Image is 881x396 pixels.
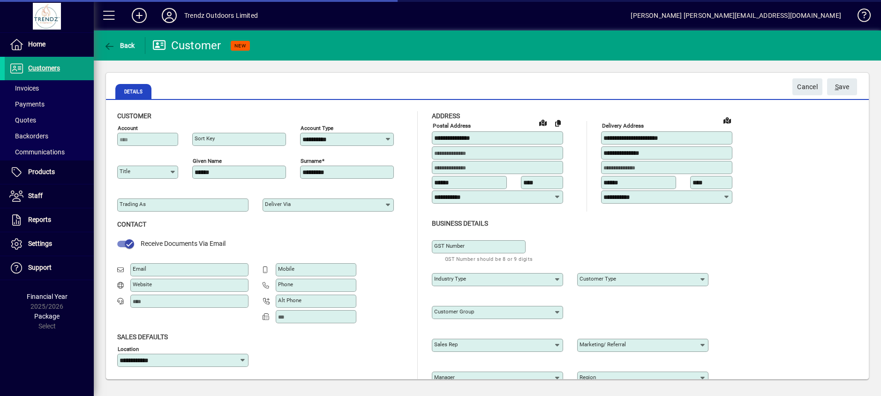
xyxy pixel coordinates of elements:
a: View on map [720,113,735,128]
span: NEW [234,43,246,49]
span: Receive Documents Via Email [141,240,226,247]
span: Quotes [9,116,36,124]
button: Copy to Delivery address [550,115,565,130]
span: Details [115,84,151,99]
span: Sales defaults [117,333,168,341]
mat-label: Deliver via [265,201,291,207]
mat-label: Mobile [278,266,294,272]
mat-label: Alt Phone [278,297,301,304]
mat-label: Surname [301,158,322,164]
span: ave [835,79,850,95]
span: Products [28,168,55,175]
span: S [835,83,839,91]
mat-label: Account Type [301,125,333,131]
mat-label: Phone [278,281,293,288]
mat-label: Location [118,345,139,352]
a: Knowledge Base [851,2,869,32]
mat-label: Industry type [434,275,466,282]
span: Payments [9,100,45,108]
mat-hint: GST Number should be 8 or 9 digits [445,253,533,264]
span: Back [104,42,135,49]
button: Back [101,37,137,54]
a: Home [5,33,94,56]
span: Cancel [797,79,818,95]
span: Support [28,264,52,271]
a: Communications [5,144,94,160]
div: Customer [152,38,221,53]
div: Trendz Outdoors Limited [184,8,258,23]
span: Settings [28,240,52,247]
span: Customers [28,64,60,72]
a: Products [5,160,94,184]
span: Package [34,312,60,320]
a: Quotes [5,112,94,128]
span: Home [28,40,45,48]
mat-label: Manager [434,374,455,381]
span: Communications [9,148,65,156]
button: Save [827,78,857,95]
span: Address [432,112,460,120]
mat-label: Account [118,125,138,131]
span: Reports [28,216,51,223]
mat-label: Sales rep [434,341,458,348]
mat-label: Website [133,281,152,288]
span: Business details [432,220,488,227]
mat-label: Given name [193,158,222,164]
mat-label: Region [580,374,596,381]
a: Support [5,256,94,280]
a: Payments [5,96,94,112]
span: Staff [28,192,43,199]
mat-label: Email [133,266,146,272]
span: Customer [117,112,151,120]
button: Profile [154,7,184,24]
mat-label: Customer type [580,275,616,282]
a: Backorders [5,128,94,144]
button: Add [124,7,154,24]
mat-label: Marketing/ Referral [580,341,626,348]
mat-label: Trading as [120,201,146,207]
span: Invoices [9,84,39,92]
mat-label: Customer group [434,308,474,315]
app-page-header-button: Back [94,37,145,54]
a: Staff [5,184,94,208]
mat-label: Title [120,168,130,175]
a: View on map [535,115,550,130]
a: Settings [5,232,94,256]
a: Invoices [5,80,94,96]
span: Financial Year [27,293,68,300]
button: Cancel [792,78,822,95]
mat-label: GST Number [434,243,465,249]
span: Backorders [9,132,48,140]
div: [PERSON_NAME] [PERSON_NAME][EMAIL_ADDRESS][DOMAIN_NAME] [631,8,841,23]
span: Contact [117,221,146,228]
a: Reports [5,208,94,232]
mat-label: Sort key [195,135,215,142]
